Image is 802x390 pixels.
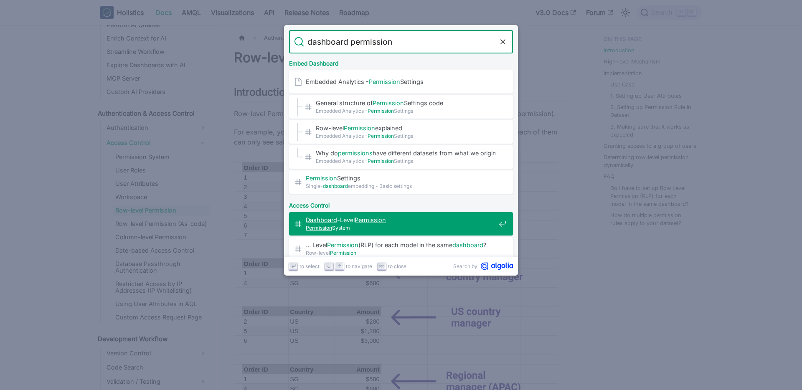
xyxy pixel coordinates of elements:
[373,99,404,106] mark: Permission
[290,263,297,269] svg: Enter key
[355,216,386,223] mark: Permission
[498,37,508,47] button: Clear the query
[289,120,513,144] a: Row-levelPermissionexplained​Embedded Analytics -PermissionSettings
[306,249,495,257] span: Row-level
[378,263,385,269] svg: Escape key
[289,237,513,261] a: … LevelPermission(RLP) for each model in the samedashboard?​Row-levelPermission
[368,158,394,164] mark: Permission
[316,157,495,165] span: Embedded Analytics - Settings
[316,99,495,107] span: General structure of Settings code​
[330,250,356,256] mark: Permission
[388,262,406,270] span: to close
[346,262,372,270] span: to navigate
[306,174,495,182] span: Settings​
[452,241,483,248] mark: dashboard
[453,262,477,270] span: Search by
[481,262,513,270] svg: Algolia
[453,262,513,270] a: Search byAlgolia
[289,212,513,236] a: Dashboard-LevelPermission​PermissionSystem
[323,183,348,189] mark: dashboard
[316,124,495,132] span: Row-level explained​
[316,107,495,115] span: Embedded Analytics - Settings
[316,149,495,157] span: Why do have different datasets from what we originally …
[289,70,513,94] a: Embedded Analytics -PermissionSettings
[368,133,394,139] mark: Permission
[287,53,515,70] div: Embed Dashboard
[306,175,337,182] mark: Permission
[306,216,495,224] span: -Level ​
[306,182,495,190] span: Single- embedding - Basic settings
[338,149,373,157] mark: permissions
[337,263,343,269] svg: Arrow up
[327,241,358,248] mark: Permission
[289,145,513,169] a: Why dopermissionshave different datasets from what we originally …Embedded Analytics -PermissionS...
[287,195,515,212] div: Access Control
[306,225,332,231] mark: Permission
[304,30,498,53] input: Search docs
[316,132,495,140] span: Embedded Analytics - Settings
[306,224,495,232] span: System
[306,78,495,86] span: Embedded Analytics - Settings
[306,241,495,249] span: … Level (RLP) for each model in the same ?​
[289,95,513,119] a: General structure ofPermissionSettings code​Embedded Analytics -PermissionSettings
[344,124,375,132] mark: Permission
[306,216,337,223] mark: Dashboard
[369,78,400,85] mark: Permission
[299,262,320,270] span: to select
[368,108,394,114] mark: Permission
[289,170,513,194] a: PermissionSettings​Single-dashboardembedding - Basic settings
[326,263,332,269] svg: Arrow down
